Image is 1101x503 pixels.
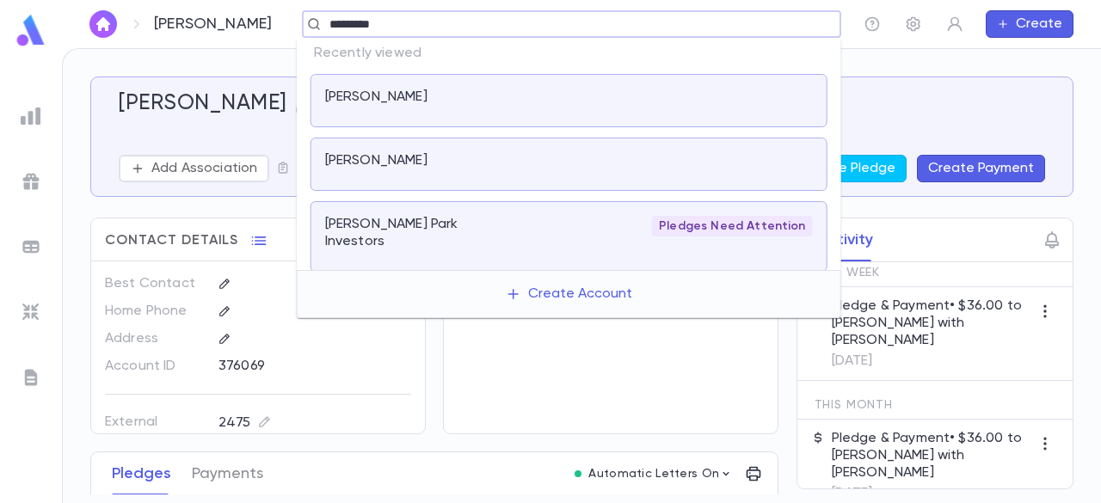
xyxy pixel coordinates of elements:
button: Create Account [492,278,646,310]
span: This Week [815,266,881,279]
button: Activity [818,218,873,261]
p: [DATE] [832,353,1031,370]
p: [PERSON_NAME] [154,15,272,34]
p: Pledge & Payment • $36.00 to [PERSON_NAME] with [PERSON_NAME] [832,430,1031,482]
p: Home Phone [105,298,204,325]
p: Address [105,325,204,353]
span: Contact Details [105,232,238,249]
img: campaigns_grey.99e729a5f7ee94e3726e6486bddda8f1.svg [21,171,41,192]
img: batches_grey.339ca447c9d9533ef1741baa751efc33.svg [21,236,41,257]
p: [PERSON_NAME] [325,152,427,169]
button: Create Pledge [790,155,907,182]
img: reports_grey.c525e4749d1bce6a11f5fe2a8de1b229.svg [21,106,41,126]
button: Automatic Letters On [568,462,740,486]
button: Pledges [112,452,171,495]
p: [PERSON_NAME] [325,89,427,106]
button: Create Payment [917,155,1045,182]
p: Best Contact [105,270,204,298]
img: imports_grey.530a8a0e642e233f2baf0ef88e8c9fcb.svg [21,302,41,322]
button: Create [986,10,1073,38]
p: External Account ID [105,408,204,448]
span: This Month [815,398,893,412]
p: Automatic Letters On [588,467,719,481]
p: [PERSON_NAME] Park Investors [325,216,467,250]
img: logo [14,14,48,47]
button: Add Association [119,155,269,182]
p: [DATE] [832,485,1031,502]
button: Payments [192,452,263,495]
p: Recently viewed [297,38,841,69]
h5: [PERSON_NAME] [119,91,287,117]
img: letters_grey.7941b92b52307dd3b8a917253454ce1c.svg [21,367,41,388]
p: Add Association [151,160,257,177]
div: 2475 [218,412,271,433]
img: home_white.a664292cf8c1dea59945f0da9f25487c.svg [93,17,114,31]
p: Account ID [105,353,204,380]
div: 376069 [218,353,374,378]
p: Pledge & Payment • $36.00 to [PERSON_NAME] with [PERSON_NAME] [832,298,1031,349]
span: Pledges Need Attention [652,219,813,233]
